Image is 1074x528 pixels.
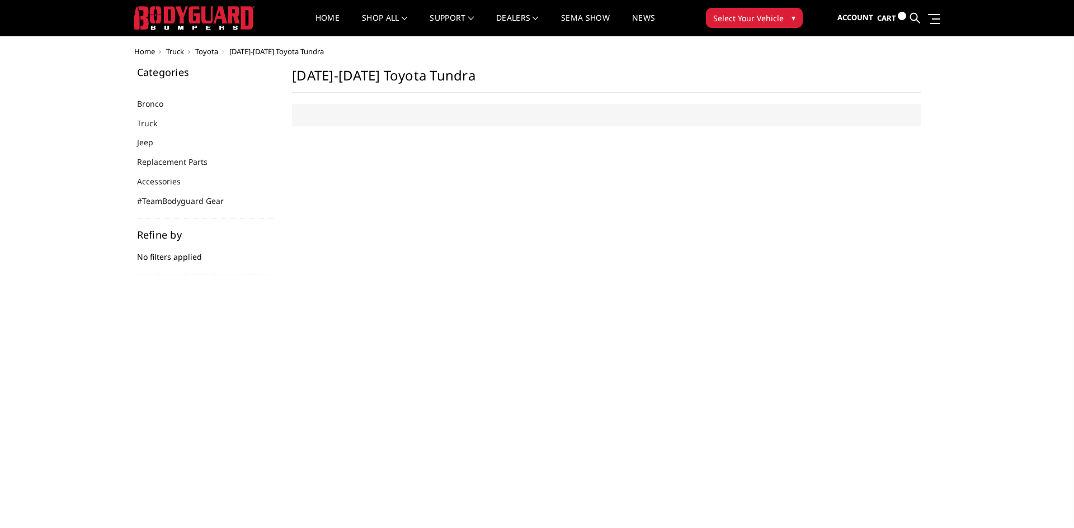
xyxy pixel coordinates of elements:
span: Select Your Vehicle [713,12,784,24]
a: Account [837,3,873,33]
h5: Refine by [137,230,276,240]
a: Support [430,14,474,36]
a: Home [134,46,155,56]
span: [DATE]-[DATE] Toyota Tundra [229,46,324,56]
span: Account [837,12,873,22]
a: #TeamBodyguard Gear [137,195,238,207]
a: Replacement Parts [137,156,222,168]
a: Jeep [137,136,167,148]
a: Truck [166,46,184,56]
a: Dealers [496,14,539,36]
a: SEMA Show [561,14,610,36]
a: Cart [877,3,906,34]
div: No filters applied [137,230,276,274]
span: ▾ [792,12,795,23]
a: Toyota [195,46,218,56]
a: Home [315,14,340,36]
a: Truck [137,117,171,129]
a: Bronco [137,98,177,110]
h1: [DATE]-[DATE] Toyota Tundra [292,67,921,93]
a: News [632,14,655,36]
a: shop all [362,14,407,36]
button: Select Your Vehicle [706,8,803,28]
img: BODYGUARD BUMPERS [134,6,255,30]
a: Accessories [137,175,195,187]
span: Cart [877,13,896,23]
h5: Categories [137,67,276,77]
